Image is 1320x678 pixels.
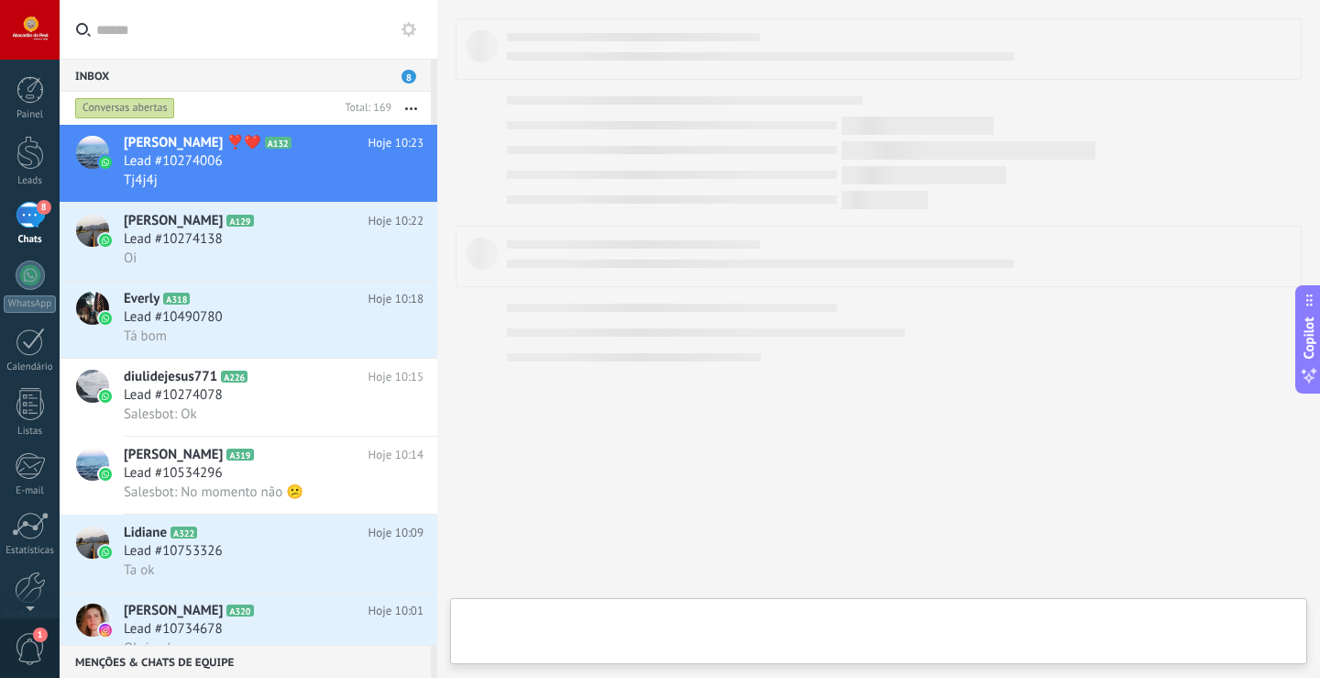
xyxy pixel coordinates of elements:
[124,328,167,345] span: Tá bom
[124,406,197,423] span: Salesbot: Ok
[60,59,431,92] div: Inbox
[391,92,431,125] button: Mais
[37,200,51,215] span: 8
[221,371,247,383] span: A226
[4,234,57,246] div: Chats
[4,175,57,187] div: Leads
[124,230,223,249] span: Lead #10274138
[124,602,223,620] span: [PERSON_NAME]
[4,545,57,557] div: Estatísticas
[170,527,197,539] span: A322
[60,125,437,202] a: avataricon[PERSON_NAME] ❣️❤️A132Hoje 10:23Lead #10274006Tj4j4j
[4,426,57,438] div: Listas
[4,361,57,373] div: Calendário
[124,172,158,189] span: Tj4j4j
[124,542,223,561] span: Lead #10753326
[368,524,423,542] span: Hoje 10:09
[265,137,291,149] span: A132
[60,437,437,514] a: avataricon[PERSON_NAME]A319Hoje 10:14Lead #10534296Salesbot: No momento não 😕
[124,464,223,483] span: Lead #10534296
[368,212,423,230] span: Hoje 10:22
[4,109,57,121] div: Painel
[60,359,437,436] a: avataricondiulidejesus771A226Hoje 10:15Lead #10274078Salesbot: Ok
[1300,317,1318,359] span: Copilot
[163,293,190,305] span: A318
[124,446,223,464] span: [PERSON_NAME]
[368,134,423,152] span: Hoje 10:23
[226,215,253,227] span: A129
[226,449,253,461] span: A319
[124,639,178,657] span: Obrigada
[226,605,253,617] span: A320
[124,620,223,639] span: Lead #10734678
[124,483,303,501] span: Salesbot: No momento não 😕
[124,290,159,308] span: Everly
[337,99,391,117] div: Total: 169
[368,602,423,620] span: Hoje 10:01
[99,624,112,637] img: icon
[4,485,57,497] div: E-mail
[99,234,112,247] img: icon
[99,156,112,169] img: icon
[401,70,416,83] span: 8
[124,561,154,579] span: Ta ok
[124,308,223,327] span: Lead #10490780
[99,546,112,559] img: icon
[60,515,437,592] a: avatariconLidianeA322Hoje 10:09Lead #10753326Ta ok
[4,295,56,313] div: WhatsApp
[368,368,423,386] span: Hoje 10:15
[124,368,217,386] span: diulidejesus771
[33,628,48,642] span: 1
[124,212,223,230] span: [PERSON_NAME]
[60,281,437,358] a: avatariconEverlyA318Hoje 10:18Lead #10490780Tá bom
[99,468,112,481] img: icon
[124,524,167,542] span: Lidiane
[99,390,112,403] img: icon
[124,152,223,171] span: Lead #10274006
[75,97,175,119] div: Conversas abertas
[368,446,423,464] span: Hoje 10:14
[60,593,437,670] a: avataricon[PERSON_NAME]A320Hoje 10:01Lead #10734678Obrigada
[124,386,223,405] span: Lead #10274078
[368,290,423,308] span: Hoje 10:18
[60,203,437,280] a: avataricon[PERSON_NAME]A129Hoje 10:22Lead #10274138Oi
[99,312,112,325] img: icon
[124,250,137,267] span: Oi
[124,134,261,152] span: [PERSON_NAME] ❣️❤️
[60,645,431,678] div: Menções & Chats de equipe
